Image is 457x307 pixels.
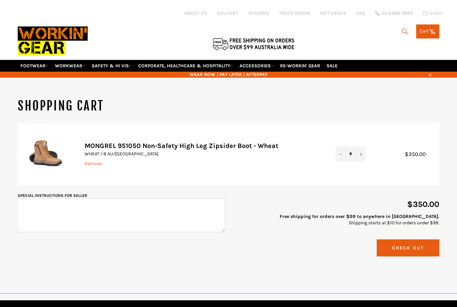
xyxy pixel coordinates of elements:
[135,60,236,72] a: CORPORATE, HEALTHCARE & HOSPITALITY
[18,22,88,60] img: Workin Gear leaders in Workwear, Safety Boots, PPE, Uniforms. Australia's No.1 in Workwear
[18,98,439,114] h1: Shopping Cart
[336,146,346,161] button: Reduce item quantity by one
[85,151,322,157] p: WHEAT / 8 AU/[GEOGRAPHIC_DATA]
[407,200,439,209] span: $350.00
[212,37,295,51] img: Flat $9.95 shipping Australia wide
[28,133,68,173] img: MONGREL 951050 Non-Safety High Leg Zipsider Boot - Wheat - WHEAT / 8 AU/UK
[320,10,346,16] a: GIFT CARDS
[89,60,134,72] a: SAFETY & HI VIS
[277,60,323,72] a: RE-WORKIN' GEAR
[280,214,439,219] strong: Free shipping for orders over $99 to anywhere in [GEOGRAPHIC_DATA].
[85,142,278,150] a: MONGREL 951050 Non-Safety High Leg Zipsider Boot - Wheat
[356,10,365,16] a: FAQ
[217,10,238,16] a: DELIVERY
[184,10,207,16] a: ABOUT US
[423,11,443,16] a: Email
[375,11,413,16] a: 02 6280 5885
[85,161,102,166] a: Remove
[52,60,88,72] a: WORKWEAR
[416,24,439,39] a: Cart
[324,60,340,72] a: SALE
[18,71,439,78] span: WEAR NOW | PAY LATER | AFTERPAY
[430,11,443,16] span: Email
[237,60,276,72] a: ACCESSORIES
[377,239,439,256] button: Check Out
[405,151,433,157] span: $350.00
[356,146,366,161] button: Increase item quantity by one
[381,11,413,16] span: 02 6280 5885
[18,60,51,72] a: FOOTWEAR
[279,10,310,16] a: TRACK ORDER
[18,193,87,198] label: Special instructions for seller
[232,213,439,226] p: Shipping starts at $10 for orders under $99.
[248,10,269,16] a: RETURNS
